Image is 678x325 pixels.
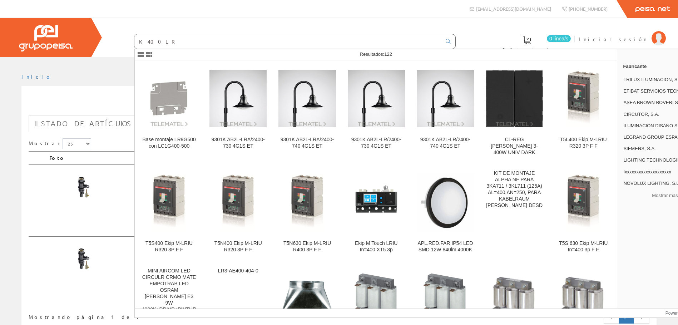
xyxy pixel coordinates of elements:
span: Pedido actual [503,46,551,53]
a: APL.RED.FAR IP54 LED SMD 12W 840lm 4000K APL.RED.FAR IP54 LED SMD 12W 840lm 4000K [411,164,480,261]
th: Foto [46,151,139,165]
a: 9301K AB2L-LRA/2400-740 4G1S ET 9301K AB2L-LRA/2400-740 4G1S ET [273,61,341,164]
a: T5L400 Ekip M-LRIU R320 3P F F T5L400 Ekip M-LRIU R320 3P F F [549,61,618,164]
a: T5S 630 Ekip M-LRIU In=400 3p F F T5S 630 Ekip M-LRIU In=400 3p F F [549,164,618,261]
img: T5N400 Ekip M-LRIU R320 3P F F [209,174,267,231]
div: LR3-AE400-404-0 [209,268,267,274]
a: CL-REG PULS 3-400W UNIV DARK CL-REG [PERSON_NAME] 3-400W UNIV DARK [480,61,549,164]
select: Mostrar [63,138,91,149]
img: T5L400 Ekip M-LRIU R320 3P F F [555,70,612,127]
img: 9301K AB2L-LR/2400-740 4G1S ET [417,70,474,127]
img: T5S400 Ekip M-LRIU R320 3P F F [140,174,198,231]
img: 9301K AB2L-LRA/2400-730 4G1S ET [209,70,267,127]
div: MINI AIRCOM LED CIRCULR CRMO MATE EMPOTRAB LED OSRAM [PERSON_NAME] E3 9W 4000K+DRIVR+PINTURA AMBI... [140,268,198,319]
span: Iniciar sesión [579,35,648,43]
div: 9301K AB2L-LRA/2400-730 4G1S ET [209,137,267,149]
span: [PHONE_NUMBER] [569,6,608,12]
div: KIT DE MONTAJE ALPHA NF PARA 3KA711 / 3KL711 (125A) AL=400,AN=250, PARA KABELRAUM [PERSON_NAME] DESD [486,170,543,209]
img: 9301K AB2L-LR/2400-730 4G1S ET [348,70,405,127]
span: 122 [384,51,392,57]
label: Mostrar [29,138,91,149]
div: T5N630 Ekip M-LRIU R400 3P F F [278,240,336,253]
img: T5S 630 Ekip M-LRIU In=400 3p F F [555,174,612,231]
div: T5N400 Ekip M-LRIU R320 3P F F [209,240,267,253]
div: APL.RED.FAR IP54 LED SMD 12W 840lm 4000K [417,240,474,253]
a: T5N630 Ekip M-LRIU R400 3P F F T5N630 Ekip M-LRIU R400 3P F F [273,164,341,261]
a: T5S400 Ekip M-LRIU R320 3P F F T5S400 Ekip M-LRIU R320 3P F F [135,164,203,261]
a: KIT DE MONTAJE ALPHA NF PARA 3KA711 / 3KL711 (125A) AL=400,AN=250, PARA KABELRAUM [PERSON_NAME] DESD [480,164,549,261]
img: APL.RED.FAR IP54 LED SMD 12W 840lm 4000K [417,174,474,231]
h1: CES28200320 [29,97,649,112]
div: 9301K AB2L-LRA/2400-740 4G1S ET [278,137,336,149]
div: T5S 630 Ekip M-LRIU In=400 3p F F [555,240,612,253]
div: 9301K AB2L-LR/2400-740 4G1S ET [417,137,474,149]
a: T5N400 Ekip M-LRIU R320 3P F F T5N400 Ekip M-LRIU R320 3P F F [204,164,272,261]
div: CL-REG [PERSON_NAME] 3-400W UNIV DARK [486,137,543,156]
a: Iniciar sesión [579,30,666,36]
img: 9301K AB2L-LRA/2400-740 4G1S ET [278,70,336,127]
img: T5N630 Ekip M-LRIU R400 3P F F [278,174,336,231]
a: 9301K AB2L-LR/2400-740 4G1S ET 9301K AB2L-LR/2400-740 4G1S ET [411,61,480,164]
div: Ekip M Touch LRIU In=400 XT5 3p [348,240,405,253]
a: Base montaje LR9G500 con LC1G400-500 Base montaje LR9G500 con LC1G400-500 [135,61,203,164]
div: Base montaje LR9G500 con LC1G400-500 [140,137,198,149]
input: Buscar ... [134,34,441,49]
div: 9301K AB2L-LR/2400-730 4G1S ET [348,137,405,149]
div: Mostrando página 1 de 1 [29,311,281,321]
img: Foto artículo Conectores separables ELASCON 250 A MSCE_EC-250-A-24-T3-P1-50_95-IBERDROLA (192x86.... [49,172,118,203]
a: 9301K AB2L-LRA/2400-730 4G1S ET 9301K AB2L-LRA/2400-730 4G1S ET [204,61,272,164]
div: T5S400 Ekip M-LRIU R320 3P F F [140,240,198,253]
span: [EMAIL_ADDRESS][DOMAIN_NAME] [476,6,551,12]
a: 9301K AB2L-LR/2400-730 4G1S ET 9301K AB2L-LR/2400-730 4G1S ET [342,61,411,164]
a: Ekip M Touch LRIU In=400 XT5 3p Ekip M Touch LRIU In=400 XT5 3p [342,164,411,261]
img: Ekip M Touch LRIU In=400 XT5 3p [348,174,405,231]
img: CL-REG PULS 3-400W UNIV DARK [486,70,543,127]
a: Inicio [21,73,52,80]
img: Foto artículo Conectores separables ELASCON 250 A MSCE_EC-250-A-24-T3-P1-50_95-IBERDROLA (192x86.... [49,244,118,275]
a: Listado de artículos [29,115,138,132]
img: Base montaje LR9G500 con LC1G400-500 [140,70,198,127]
div: T5L400 Ekip M-LRIU R320 3P F F [555,137,612,149]
img: Grupo Peisa [19,25,73,51]
span: Resultados: [360,51,392,57]
span: 0 línea/s [547,35,571,42]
